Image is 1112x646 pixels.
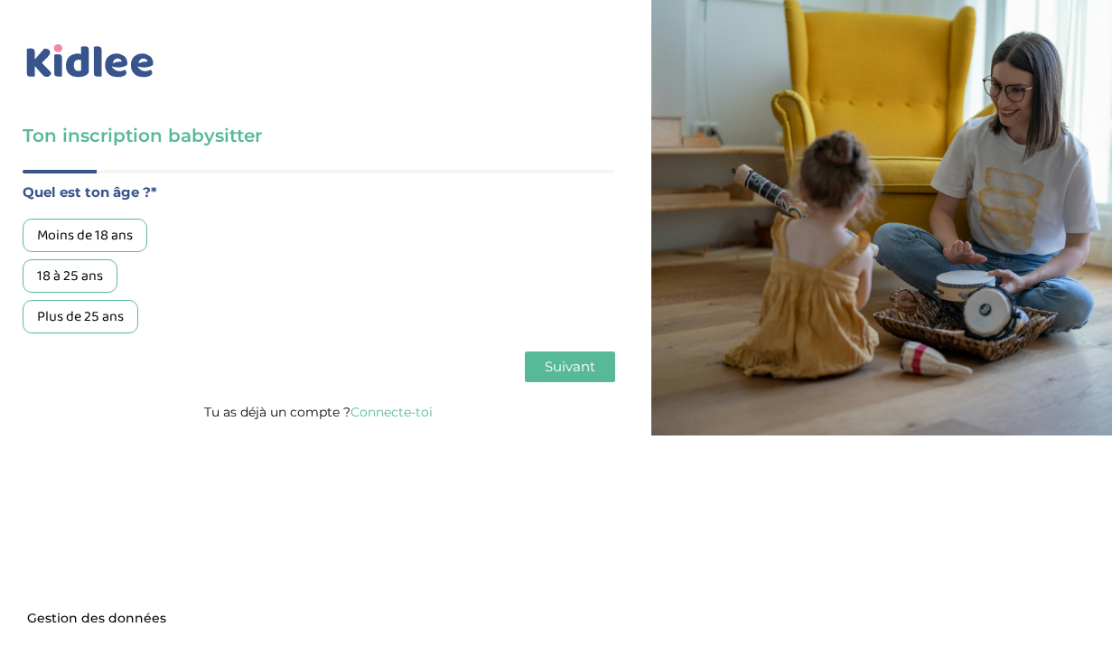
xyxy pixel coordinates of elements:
div: 18 à 25 ans [23,259,117,293]
button: Précédent [23,351,107,382]
h3: Ton inscription babysitter [23,123,615,148]
button: Suivant [525,351,615,382]
div: Plus de 25 ans [23,300,138,333]
img: logo_kidlee_bleu [23,41,158,82]
a: Connecte-toi [350,404,433,420]
label: Quel est ton âge ?* [23,181,615,204]
p: Tu as déjà un compte ? [23,400,615,424]
div: Moins de 18 ans [23,219,147,252]
button: Gestion des données [16,600,177,638]
span: Gestion des données [27,611,166,627]
span: Suivant [545,358,595,375]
